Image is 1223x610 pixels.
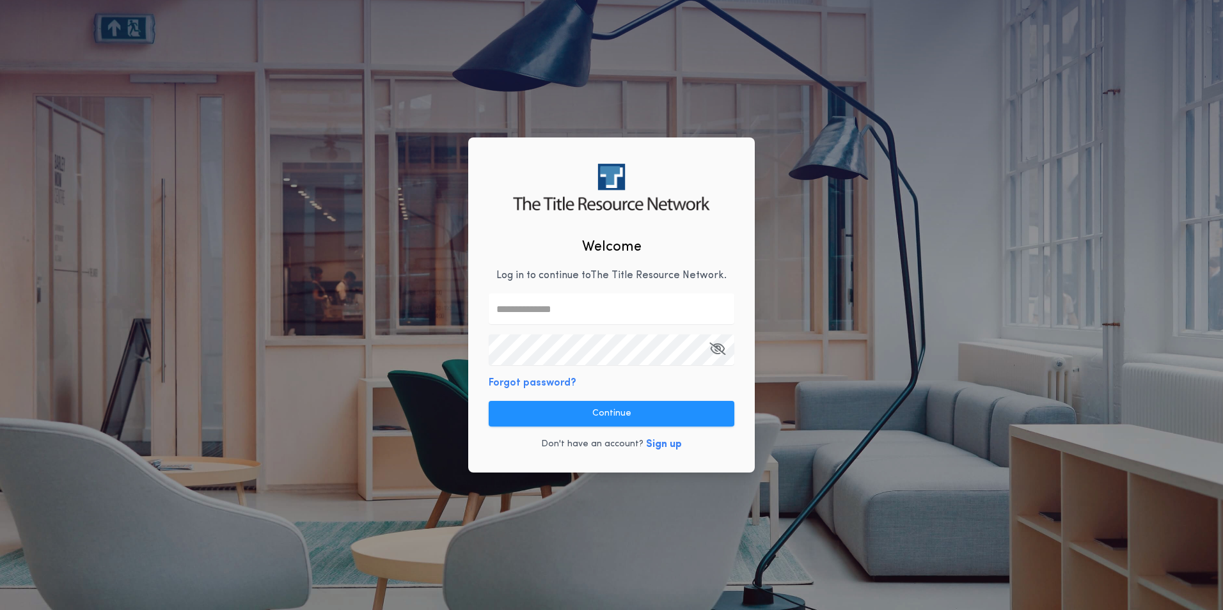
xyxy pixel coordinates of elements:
[541,438,643,451] p: Don't have an account?
[489,375,576,391] button: Forgot password?
[646,437,682,452] button: Sign up
[489,401,734,426] button: Continue
[496,268,727,283] p: Log in to continue to The Title Resource Network .
[513,164,709,210] img: logo
[489,334,734,365] input: Open Keeper Popup
[582,237,642,258] h2: Welcome
[709,334,725,365] button: Open Keeper Popup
